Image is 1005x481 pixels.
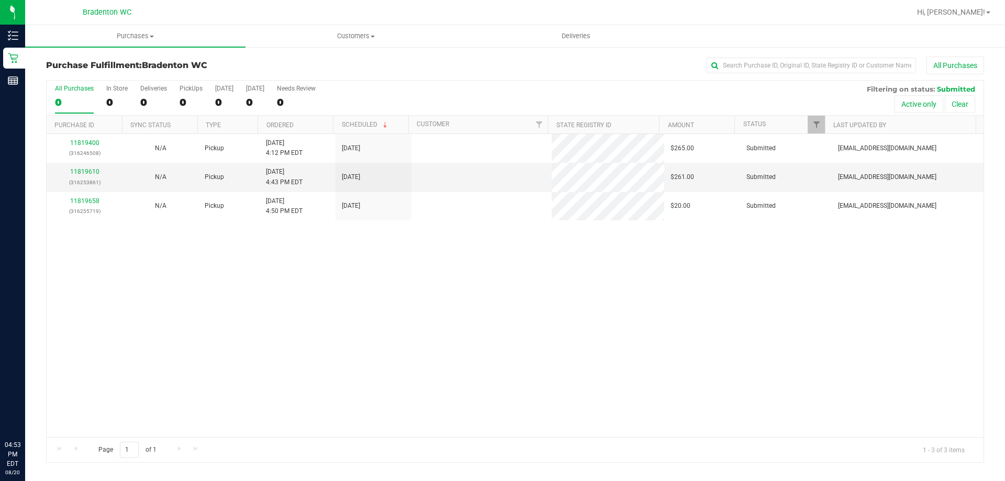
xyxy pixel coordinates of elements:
span: [DATE] 4:43 PM EDT [266,167,303,187]
a: Filter [530,116,548,133]
p: 04:53 PM EDT [5,440,20,468]
button: All Purchases [926,57,984,74]
span: [EMAIL_ADDRESS][DOMAIN_NAME] [838,172,936,182]
span: Pickup [205,172,224,182]
span: Not Applicable [155,144,166,152]
div: [DATE] [215,85,233,92]
p: (316253861) [53,177,116,187]
span: Pickup [205,143,224,153]
button: N/A [155,143,166,153]
span: Deliveries [548,31,605,41]
a: Purchase ID [54,121,94,129]
span: Purchases [25,31,245,41]
span: $265.00 [671,143,694,153]
span: [DATE] [342,201,360,211]
span: Submitted [746,143,776,153]
span: Submitted [746,172,776,182]
a: Customer [417,120,449,128]
button: Active only [895,95,943,113]
button: Clear [945,95,975,113]
span: Filtering on status: [867,85,935,93]
p: (316246508) [53,148,116,158]
a: Sync Status [130,121,171,129]
span: [DATE] [342,143,360,153]
p: (316255719) [53,206,116,216]
a: 11819400 [70,139,99,147]
span: [EMAIL_ADDRESS][DOMAIN_NAME] [838,201,936,211]
div: 0 [277,96,316,108]
span: $261.00 [671,172,694,182]
a: Ordered [266,121,294,129]
span: Submitted [746,201,776,211]
span: Not Applicable [155,202,166,209]
p: 08/20 [5,468,20,476]
span: Pickup [205,201,224,211]
inline-svg: Reports [8,75,18,86]
a: Amount [668,121,694,129]
div: 0 [180,96,203,108]
button: N/A [155,201,166,211]
a: Deliveries [466,25,686,47]
span: 1 - 3 of 3 items [914,442,973,457]
inline-svg: Inventory [8,30,18,41]
a: Purchases [25,25,245,47]
a: Filter [808,116,825,133]
input: Search Purchase ID, Original ID, State Registry ID or Customer Name... [707,58,916,73]
input: 1 [120,442,139,458]
inline-svg: Retail [8,53,18,63]
button: N/A [155,172,166,182]
span: Page of 1 [90,442,165,458]
div: 0 [140,96,167,108]
span: Bradenton WC [83,8,131,17]
div: All Purchases [55,85,94,92]
a: Status [743,120,766,128]
h3: Purchase Fulfillment: [46,61,359,70]
span: [EMAIL_ADDRESS][DOMAIN_NAME] [838,143,936,153]
a: Customers [245,25,466,47]
iframe: Resource center [10,397,42,429]
span: Submitted [937,85,975,93]
span: Customers [246,31,465,41]
div: 0 [106,96,128,108]
div: 0 [215,96,233,108]
span: Hi, [PERSON_NAME]! [917,8,985,16]
a: Type [206,121,221,129]
span: [DATE] [342,172,360,182]
div: In Store [106,85,128,92]
a: 11819658 [70,197,99,205]
div: [DATE] [246,85,264,92]
span: [DATE] 4:12 PM EDT [266,138,303,158]
div: Deliveries [140,85,167,92]
a: 11819610 [70,168,99,175]
span: [DATE] 4:50 PM EDT [266,196,303,216]
div: 0 [246,96,264,108]
a: State Registry ID [556,121,611,129]
div: PickUps [180,85,203,92]
span: Bradenton WC [142,60,207,70]
a: Last Updated By [833,121,886,129]
div: Needs Review [277,85,316,92]
span: Not Applicable [155,173,166,181]
a: Scheduled [342,121,389,128]
div: 0 [55,96,94,108]
span: $20.00 [671,201,690,211]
